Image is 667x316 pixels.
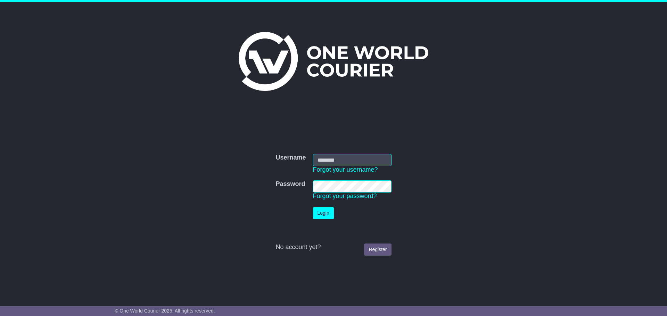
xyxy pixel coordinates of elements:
a: Forgot your password? [313,193,377,199]
div: No account yet? [275,244,391,251]
label: Password [275,180,305,188]
a: Register [364,244,391,256]
button: Login [313,207,334,219]
span: © One World Courier 2025. All rights reserved. [115,308,215,314]
img: One World [239,32,428,91]
label: Username [275,154,306,162]
a: Forgot your username? [313,166,378,173]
